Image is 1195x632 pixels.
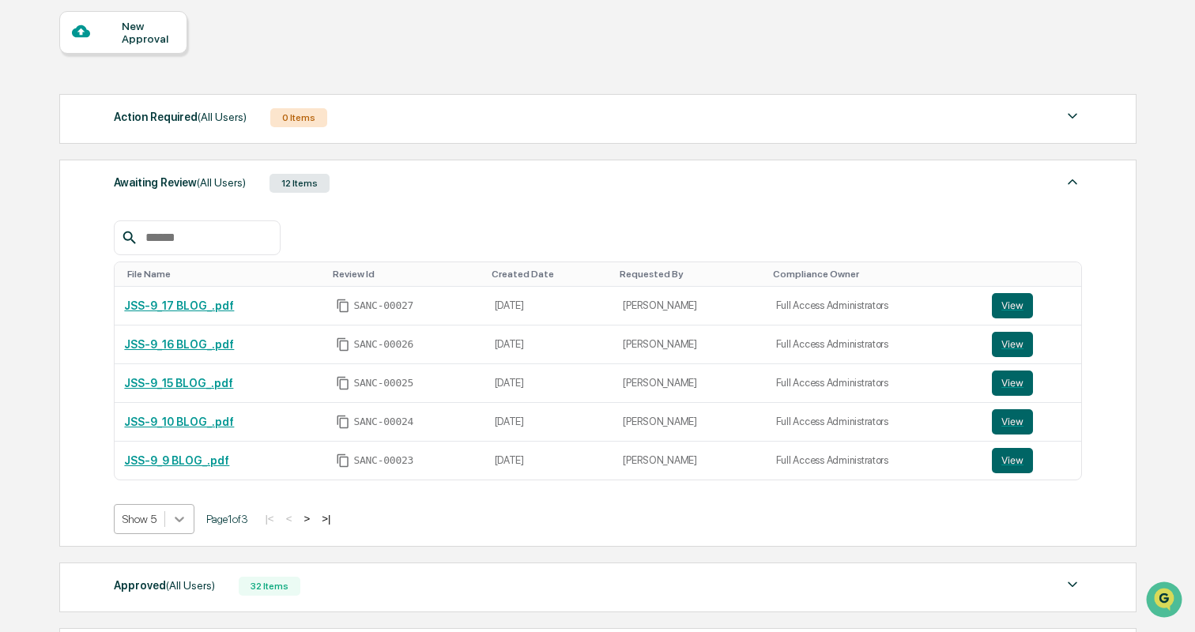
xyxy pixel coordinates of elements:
a: JSS-9_15 BLOG_.pdf [124,377,233,389]
span: Copy Id [336,299,350,313]
td: Full Access Administrators [767,325,982,364]
div: 🖐️ [16,201,28,213]
img: 1746055101610-c473b297-6a78-478c-a979-82029cc54cd1 [16,121,44,149]
iframe: Open customer support [1144,580,1187,623]
td: [PERSON_NAME] [613,287,766,325]
div: Toggle SortBy [127,269,320,280]
td: [DATE] [485,364,614,403]
button: View [992,293,1033,318]
img: caret [1063,575,1082,594]
td: Full Access Administrators [767,364,982,403]
div: Toggle SortBy [995,269,1075,280]
span: Copy Id [336,376,350,390]
span: Page 1 of 3 [206,513,248,525]
a: View [992,448,1072,473]
button: View [992,371,1033,396]
span: Data Lookup [32,229,100,245]
td: [DATE] [485,287,614,325]
div: Approved [114,575,215,596]
td: [PERSON_NAME] [613,403,766,442]
a: View [992,371,1072,396]
span: Pylon [157,268,191,280]
td: [DATE] [485,325,614,364]
span: Preclearance [32,199,102,215]
button: > [299,512,315,525]
a: 🗄️Attestations [108,193,202,221]
td: [DATE] [485,442,614,480]
button: View [992,409,1033,434]
div: New Approval [122,20,175,45]
div: We're available if you need us! [54,137,200,149]
td: [DATE] [485,403,614,442]
a: View [992,409,1072,434]
td: Full Access Administrators [767,442,982,480]
div: 🗄️ [115,201,127,213]
span: SANC-00027 [353,299,413,312]
img: caret [1063,172,1082,191]
td: Full Access Administrators [767,403,982,442]
div: Action Required [114,107,247,127]
a: 🔎Data Lookup [9,223,106,251]
span: (All Users) [198,111,247,123]
span: SANC-00024 [353,416,413,428]
a: 🖐️Preclearance [9,193,108,221]
a: JSS-9_16 BLOG_.pdf [124,338,234,351]
a: Powered byPylon [111,267,191,280]
span: Copy Id [336,337,350,352]
img: caret [1063,107,1082,126]
span: (All Users) [166,579,215,592]
div: Toggle SortBy [492,269,608,280]
button: |< [260,512,278,525]
span: Attestations [130,199,196,215]
a: View [992,293,1072,318]
button: >| [317,512,335,525]
button: View [992,332,1033,357]
div: Toggle SortBy [773,269,976,280]
div: 🔎 [16,231,28,243]
span: SANC-00026 [353,338,413,351]
button: < [281,512,297,525]
a: JSS-9_9 BLOG_.pdf [124,454,229,467]
td: [PERSON_NAME] [613,325,766,364]
div: 12 Items [270,174,330,193]
span: Copy Id [336,415,350,429]
span: SANC-00025 [353,377,413,389]
td: [PERSON_NAME] [613,364,766,403]
div: 0 Items [270,108,327,127]
a: JSS-9_10 BLOG_.pdf [124,416,234,428]
div: Awaiting Review [114,172,246,193]
div: Toggle SortBy [620,269,760,280]
td: [PERSON_NAME] [613,442,766,480]
span: Copy Id [336,453,350,468]
p: How can we help? [16,33,288,58]
a: JSS-9_17 BLOG_.pdf [124,299,234,312]
div: Toggle SortBy [333,269,478,280]
span: SANC-00023 [353,454,413,467]
a: View [992,332,1072,357]
button: Start new chat [269,126,288,145]
div: Start new chat [54,121,259,137]
span: (All Users) [197,176,246,189]
td: Full Access Administrators [767,287,982,325]
button: View [992,448,1033,473]
div: 32 Items [239,577,300,596]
